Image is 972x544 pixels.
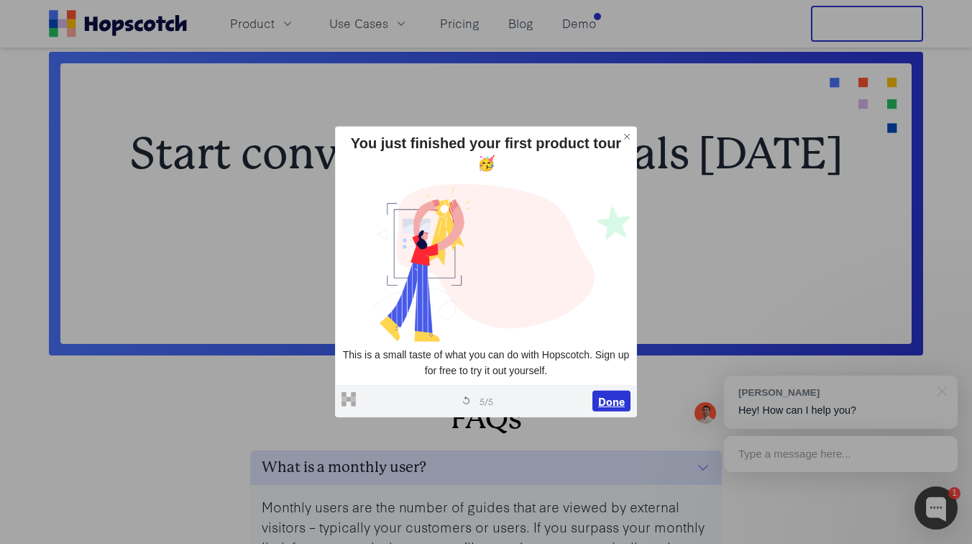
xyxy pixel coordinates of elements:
span: 5 / 5 [480,394,493,407]
button: Free Trial [811,6,923,42]
div: You just finished your first product tour 🥳 [341,133,631,173]
button: What is a monthly user? [250,450,722,485]
div: 1 [948,487,960,499]
div: [PERSON_NAME] [738,386,929,399]
img: glz40brdibq3amekgqry.png [341,179,631,342]
h3: What is a monthly user? [262,456,426,479]
a: Blog [503,12,539,35]
a: Pricing [434,12,485,35]
span: Use Cases [329,14,388,32]
div: Type a message here... [724,436,958,472]
button: Use Cases [321,12,417,35]
button: Done [592,390,631,412]
h2: Start converting more trials [DATE] [106,132,866,176]
p: Get started in minutes. No credit card required. [106,257,866,275]
a: Home [49,10,187,37]
span: Product [230,14,275,32]
button: Product [221,12,303,35]
a: Demo [556,12,602,35]
p: This is a small taste of what you can do with Hopscotch. Sign up for free to try it out yourself. [341,348,631,378]
img: Mark Spera [694,402,716,424]
p: Hey! How can I help you? [738,403,943,418]
h2: FAQs [60,402,912,436]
